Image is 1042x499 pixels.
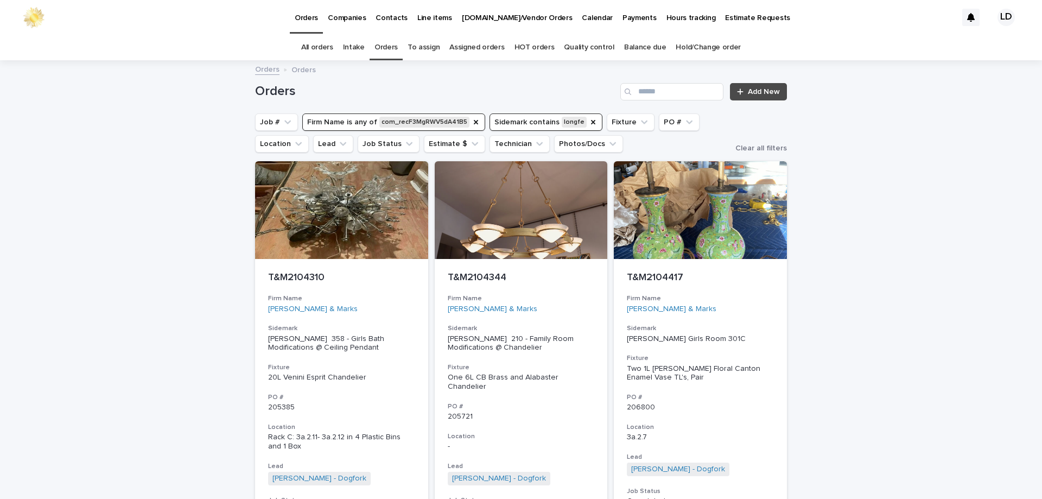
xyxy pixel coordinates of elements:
[268,363,415,372] h3: Fixture
[448,305,537,314] a: [PERSON_NAME] & Marks
[448,363,595,372] h3: Fixture
[448,324,595,333] h3: Sidemark
[627,364,774,383] div: Two 1L [PERSON_NAME] Floral Canton Enamel Vase TL's, Pair
[268,403,415,412] p: 205385
[448,402,595,411] h3: PO #
[624,35,666,60] a: Balance due
[448,432,595,441] h3: Location
[291,63,316,75] p: Orders
[997,9,1015,26] div: LD
[490,113,602,131] button: Sidemark
[22,7,46,28] img: 0ffKfDbyRa2Iv8hnaAqg
[268,393,415,402] h3: PO #
[627,334,774,344] p: [PERSON_NAME] Girls Room 301C
[255,62,279,75] a: Orders
[255,84,616,99] h1: Orders
[735,144,787,152] span: Clear all filters
[268,462,415,471] h3: Lead
[358,135,420,153] button: Job Status
[448,412,595,421] p: 205721
[301,35,333,60] a: All orders
[627,433,774,442] p: 3a.2.7
[627,453,774,462] h3: Lead
[255,113,298,131] button: Job #
[268,294,415,303] h3: Firm Name
[268,433,415,451] p: Rack C: 3a.2.11- 3a.2.12 in 4 Plastic Bins and 1 Box
[343,35,365,60] a: Intake
[627,305,716,314] a: [PERSON_NAME] & Marks
[448,272,595,284] p: T&M2104344
[268,373,415,382] div: 20L Venini Esprit Chandelier
[268,334,415,353] p: [PERSON_NAME] 358 - Girls Bath Modifications @ Ceiling Pendant
[374,35,398,60] a: Orders
[627,324,774,333] h3: Sidemark
[448,442,595,451] p: -
[607,113,655,131] button: Fixture
[408,35,440,60] a: To assign
[659,113,700,131] button: PO #
[627,272,774,284] p: T&M2104417
[448,462,595,471] h3: Lead
[554,135,623,153] button: Photos/Docs
[627,294,774,303] h3: Firm Name
[676,35,741,60] a: Hold/Change order
[268,423,415,432] h3: Location
[268,324,415,333] h3: Sidemark
[313,135,353,153] button: Lead
[627,487,774,496] h3: Job Status
[255,135,309,153] button: Location
[627,403,774,412] p: 206800
[748,88,780,96] span: Add New
[448,334,595,353] p: [PERSON_NAME] 210 - Family Room Modifications @ Chandelier
[268,272,415,284] p: T&M2104310
[631,465,725,474] a: [PERSON_NAME] - Dogfork
[627,423,774,432] h3: Location
[627,393,774,402] h3: PO #
[730,83,787,100] a: Add New
[564,35,614,60] a: Quality control
[490,135,550,153] button: Technician
[268,305,358,314] a: [PERSON_NAME] & Marks
[448,373,595,391] div: One 6L CB Brass and Alabaster Chandelier
[727,144,787,152] button: Clear all filters
[514,35,555,60] a: HOT orders
[627,354,774,363] h3: Fixture
[452,474,546,483] a: [PERSON_NAME] - Dogfork
[620,83,723,100] input: Search
[424,135,485,153] button: Estimate $
[302,113,485,131] button: Firm Name
[448,294,595,303] h3: Firm Name
[272,474,366,483] a: [PERSON_NAME] - Dogfork
[449,35,504,60] a: Assigned orders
